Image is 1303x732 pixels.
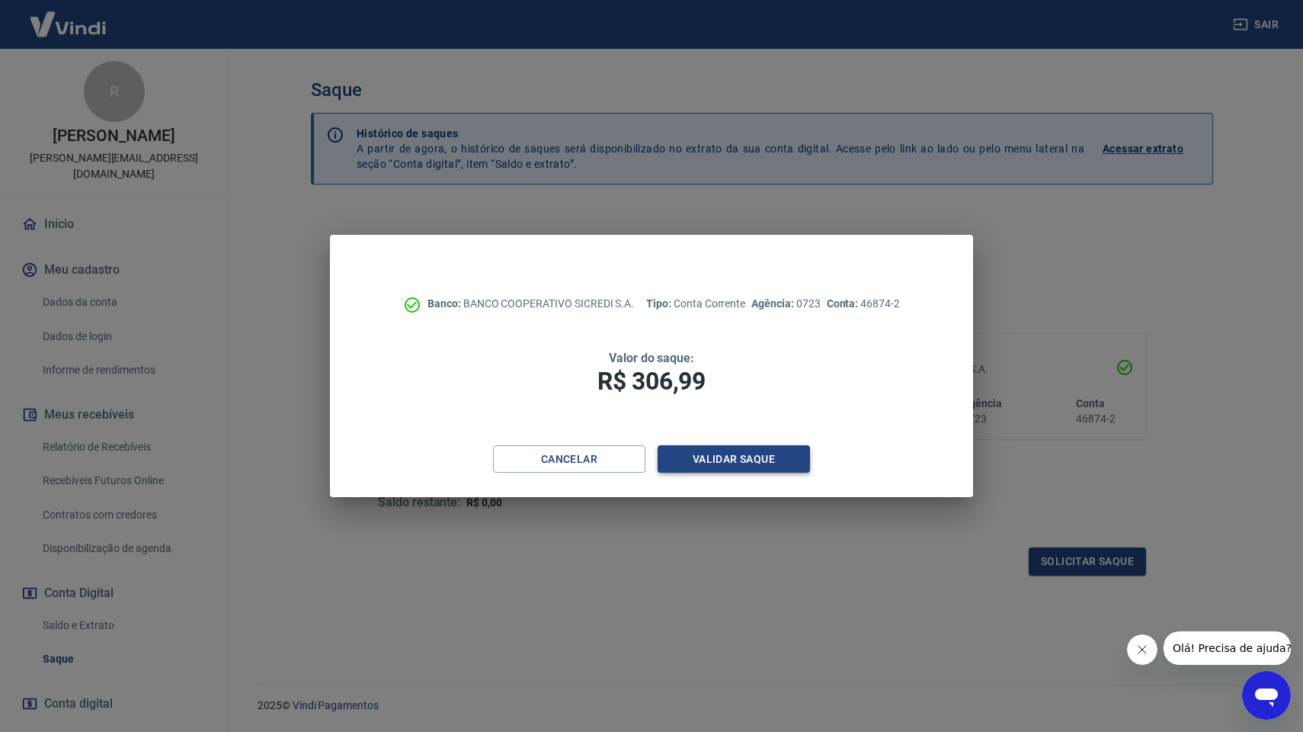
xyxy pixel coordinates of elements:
[827,297,861,310] span: Conta:
[646,296,745,312] p: Conta Corrente
[1164,631,1291,665] iframe: Mensagem da empresa
[427,296,634,312] p: BANCO COOPERATIVO SICREDI S.A.
[751,296,820,312] p: 0723
[493,445,645,474] button: Cancelar
[597,367,706,396] span: R$ 306,99
[751,297,796,310] span: Agência:
[9,11,128,23] span: Olá! Precisa de ajuda?
[609,351,694,365] span: Valor do saque:
[646,297,674,310] span: Tipo:
[827,296,900,312] p: 46874-2
[1127,634,1157,665] iframe: Fechar mensagem
[658,445,810,474] button: Validar saque
[427,297,463,310] span: Banco:
[1242,671,1291,720] iframe: Botão para abrir a janela de mensagens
